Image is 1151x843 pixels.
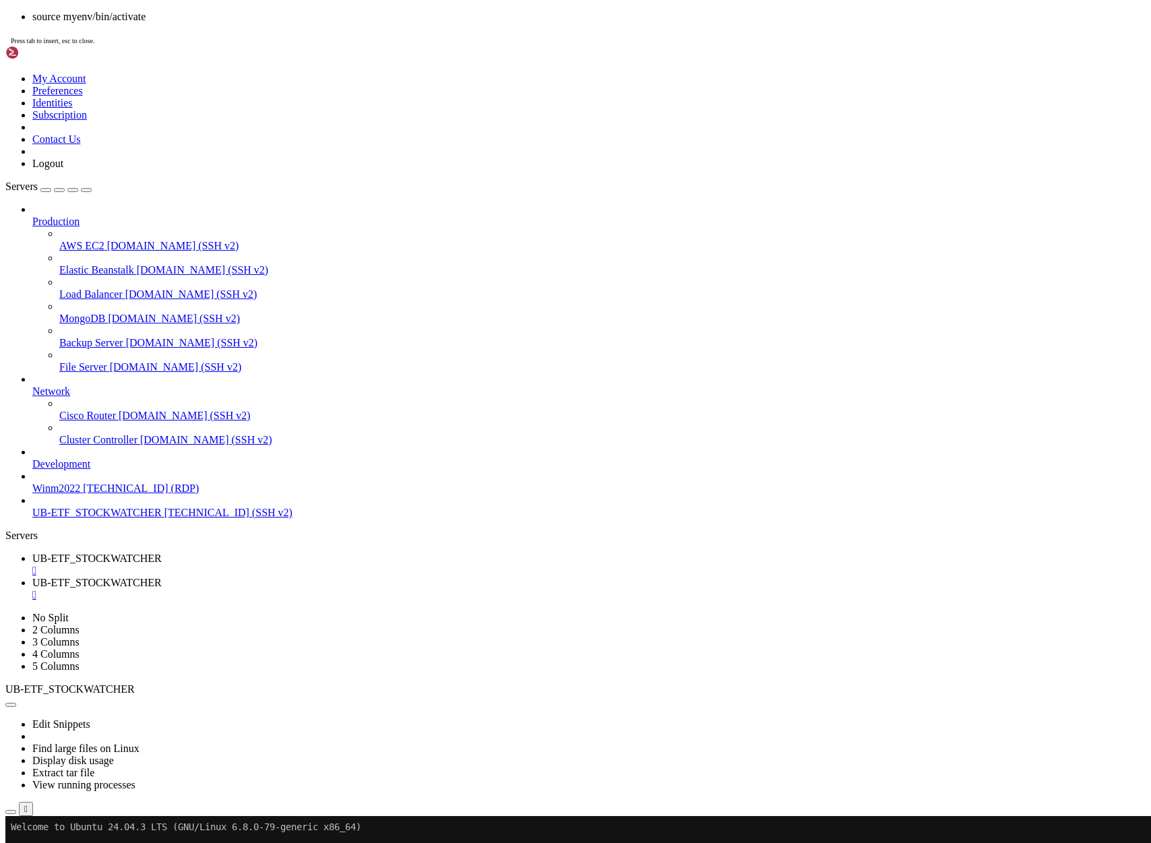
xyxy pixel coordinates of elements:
span: AWS EC2 [59,240,104,251]
li: Cluster Controller [DOMAIN_NAME] (SSH v2) [59,422,1146,446]
span: Cluster Controller [59,434,137,445]
a: Logout [32,158,63,169]
x-row: * Documentation: [URL][DOMAIN_NAME] [5,28,975,39]
span: [DOMAIN_NAME] (SSH v2) [107,240,239,251]
a: File Server [DOMAIN_NAME] (SSH v2) [59,361,1146,373]
li: MongoDB [DOMAIN_NAME] (SSH v2) [59,301,1146,325]
li: Development [32,446,1146,470]
li: Production [32,204,1146,373]
div:  [32,589,1146,601]
li: File Server [DOMAIN_NAME] (SSH v2) [59,349,1146,373]
span: ~ [113,352,119,363]
span: Load Balancer [59,288,123,300]
a:  [32,565,1146,577]
span: [TECHNICAL_ID] (RDP) [83,482,199,494]
x-row: IPv4 address for ens3: [TECHNICAL_ID] [5,162,975,174]
div: (29, 32) [170,364,175,375]
a: Elastic Beanstalk [DOMAIN_NAME] (SSH v2) [59,264,1146,276]
a: UB-ETF_STOCKWATCHER [32,577,1146,601]
x-row: Swap usage: 0% [5,129,975,140]
x-row: * Support: [URL][DOMAIN_NAME] [5,51,975,62]
a: Production [32,216,1146,228]
span: [DOMAIN_NAME] (SSH v2) [140,434,272,445]
a: My Account [32,73,86,84]
x-row: : $ python3 -m venv myenv [5,352,975,364]
x-row: Usage of /: 19.1% of 76.45GB [5,106,975,118]
span: Elastic Beanstalk [59,264,134,276]
x-row: * Strictly confined Kubernetes makes edge and IoT secure. Learn how MicroK8s [5,196,975,208]
li: UB-ETF_STOCKWATCHER [TECHNICAL_ID] (SSH v2) [32,495,1146,519]
span: Press tab to insert, esc to close. [11,37,94,44]
a: Backup Server [DOMAIN_NAME] (SSH v2) [59,337,1146,349]
x-row: * Management: [URL][DOMAIN_NAME] [5,39,975,51]
a: Network [32,385,1146,398]
a: Display disk usage [32,755,114,766]
span: UB-ETF_STOCKWATCHER [32,577,162,588]
a: Edit Snippets [32,718,90,730]
x-row: 0 updates can be applied immediately. [5,274,975,286]
span: ubuntu@vps-d35ccc65 [5,352,108,363]
a: MongoDB [DOMAIN_NAME] (SSH v2) [59,313,1146,325]
x-row: [URL][DOMAIN_NAME] [5,230,975,241]
div:  [24,804,28,814]
x-row: System load: 0.0 [5,95,975,106]
li: Elastic Beanstalk [DOMAIN_NAME] (SSH v2) [59,252,1146,276]
x-row: System information as of [DATE] [5,73,975,84]
span: [DOMAIN_NAME] (SSH v2) [126,337,258,348]
a: Identities [32,97,73,108]
x-row: Last login: [DATE] from [TECHNICAL_ID] [5,342,975,353]
x-row: IPv6 address for ens3: [TECHNICAL_ID] [5,173,975,185]
x-row: Enable ESM Apps to receive additional future security updates. [5,296,975,308]
x-row: Processes: 144 [5,140,975,152]
a: Development [32,458,1146,470]
span: ubuntu@vps-d35ccc65 [5,364,108,375]
x-row: Expanded Security Maintenance for Applications is not enabled. [5,252,975,263]
x-row: Users logged in: 0 [5,151,975,162]
x-row: just raised the bar for easy, resilient and secure K8s cluster deployment. [5,207,975,218]
a: View running processes [32,779,135,790]
span: Production [32,216,80,227]
a: Load Balancer [DOMAIN_NAME] (SSH v2) [59,288,1146,301]
span: UB-ETF_STOCKWATCHER [32,553,162,564]
a: Contact Us [32,133,81,145]
button:  [19,802,33,816]
span: [DOMAIN_NAME] (SSH v2) [137,264,269,276]
a: 5 Columns [32,660,80,672]
a: UB-ETF_STOCKWATCHER [32,553,1146,577]
span: ~ [113,364,119,375]
a: Subscription [32,109,87,121]
div: Servers [5,530,1146,542]
li: AWS EC2 [DOMAIN_NAME] (SSH v2) [59,228,1146,252]
a: Cluster Controller [DOMAIN_NAME] (SSH v2) [59,434,1146,446]
x-row: See [URL][DOMAIN_NAME] or run: sudo pro status [5,308,975,319]
span: [DOMAIN_NAME] (SSH v2) [119,410,251,421]
a: UB-ETF_STOCKWATCHER [TECHNICAL_ID] (SSH v2) [32,507,1146,519]
x-row: Welcome to Ubuntu 24.04.3 LTS (GNU/Linux 6.8.0-79-generic x86_64) [5,5,975,17]
a: Servers [5,181,92,192]
div: (23, 31) [136,353,142,365]
a: 4 Columns [32,648,80,660]
span: [DOMAIN_NAME] (SSH v2) [125,288,257,300]
li: Backup Server [DOMAIN_NAME] (SSH v2) [59,325,1146,349]
span: Backup Server [59,337,123,348]
a: Preferences [32,85,83,96]
a: 2 Columns [32,624,80,635]
a: Extract tar file [32,767,94,778]
a: Cisco Router [DOMAIN_NAME] (SSH v2) [59,410,1146,422]
span: [DOMAIN_NAME] (SSH v2) [108,313,240,324]
a: AWS EC2 [DOMAIN_NAME] (SSH v2) [59,240,1146,252]
span: Servers [5,181,38,192]
li: Winm2022 [TECHNICAL_ID] (RDP) [32,470,1146,495]
img: Shellngn [5,46,83,59]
